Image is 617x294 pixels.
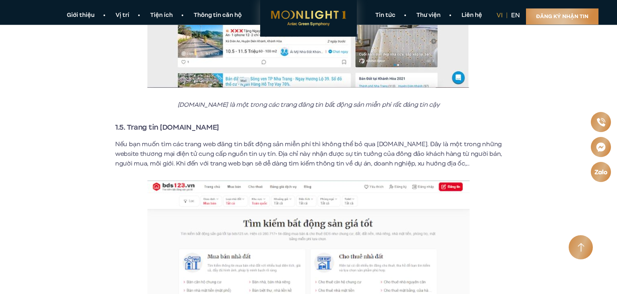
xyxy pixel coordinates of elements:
a: Giới thiệu [56,11,105,20]
a: Thông tin căn hộ [183,11,252,20]
em: [DOMAIN_NAME] là một trong các trang đăng tin bất động sản miễn phí rất đáng tin cậy [178,100,439,109]
img: Messenger icon [596,142,606,152]
a: vi [497,11,503,20]
img: Phone icon [596,118,605,126]
img: Arrow icon [578,243,584,252]
a: Đăng ký nhận tin [526,8,598,25]
a: Tiện ích [140,11,183,20]
a: Liên hệ [451,11,493,20]
a: Vị trí [105,11,140,20]
strong: 1.5. Trang tin [DOMAIN_NAME] [115,122,219,133]
a: Tin tức [365,11,406,20]
a: en [511,11,520,20]
a: Thư viện [406,11,451,20]
img: Zalo icon [594,170,607,174]
p: Nếu bạn muốn tìm các trang web đăng tin bất động sản miễn phí thì không thể bỏ qua [DOMAIN_NAME].... [115,139,502,168]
